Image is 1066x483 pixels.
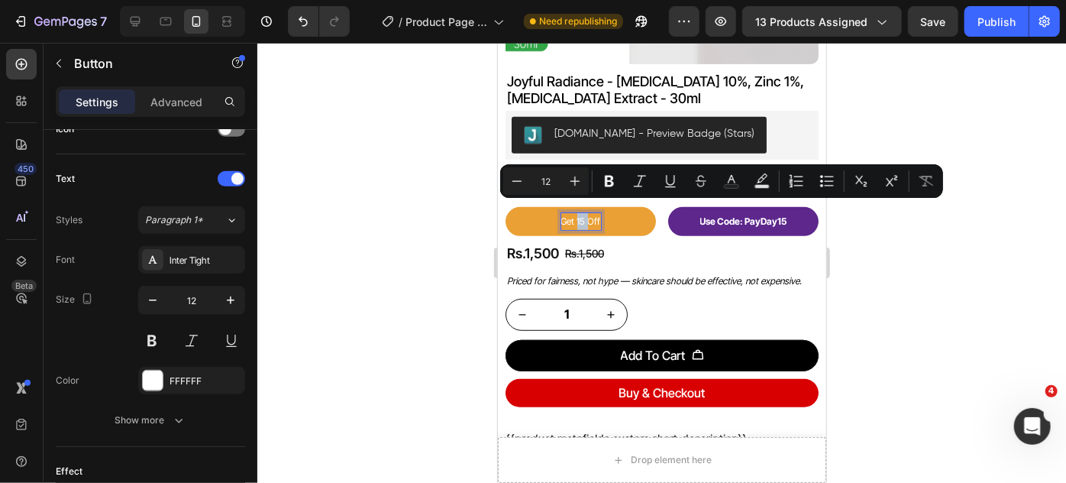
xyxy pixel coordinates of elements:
[755,14,867,30] span: 13 products assigned
[921,15,946,28] span: Save
[170,374,241,388] div: FFFFFF
[56,465,82,478] div: Effect
[288,6,350,37] div: Undo/Redo
[100,12,107,31] p: 7
[76,94,118,110] p: Settings
[539,15,617,28] span: Need republishing
[405,14,487,30] span: Product Page - [DATE] 13:09:54
[150,94,202,110] p: Advanced
[11,280,37,292] div: Beta
[145,213,203,227] span: Paragraph 1*
[742,6,902,37] button: 13 products assigned
[1045,385,1058,397] span: 4
[6,6,114,37] button: 7
[399,14,402,30] span: /
[1014,408,1051,445] iframe: Intercom live chat
[56,290,96,310] div: Size
[500,164,943,198] div: Editor contextual toolbar
[498,43,826,483] iframe: Design area
[56,253,75,267] div: Font
[56,172,75,186] div: Text
[977,14,1016,30] div: Publish
[74,54,204,73] p: Button
[115,413,186,428] div: Show more
[56,213,82,227] div: Styles
[56,407,245,434] button: Show more
[964,6,1029,37] button: Publish
[170,254,241,267] div: Inter Tight
[138,206,245,234] button: Paragraph 1*
[908,6,958,37] button: Save
[15,163,37,175] div: 450
[56,374,79,387] div: Color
